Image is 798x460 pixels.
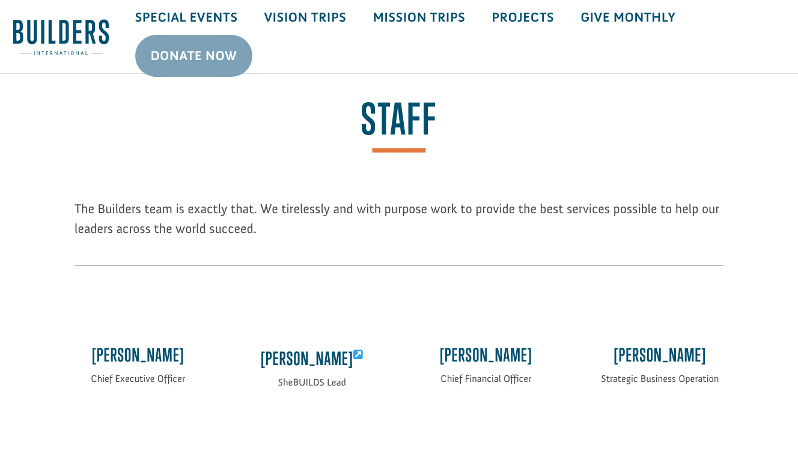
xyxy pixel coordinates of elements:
img: Builders International [13,19,109,56]
p: Strategic Business Operation [597,372,723,387]
p: The Builders team is exactly that. We tirelessly and with purpose work to provide the best servic... [75,199,723,252]
h4: [PERSON_NAME] [597,345,723,372]
h4: [PERSON_NAME] [75,345,201,372]
a: Donate Now [135,35,253,77]
h4: [PERSON_NAME] [249,345,376,375]
span: Staff [361,98,437,153]
p: Chief Executive Officer [75,372,201,387]
p: Chief Financial Officer [422,372,549,387]
h4: [PERSON_NAME] [422,345,549,372]
p: SheBUILDS Lead [249,375,376,390]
